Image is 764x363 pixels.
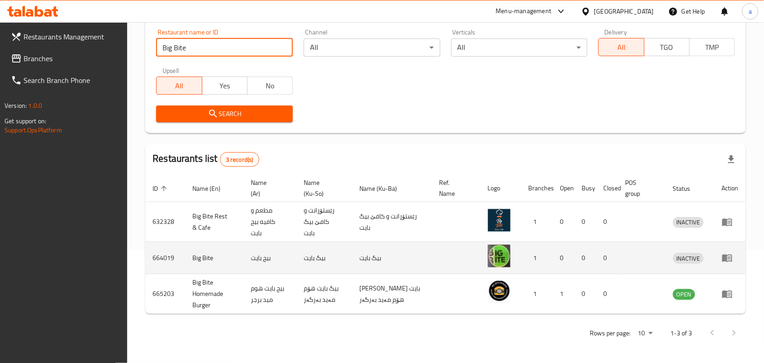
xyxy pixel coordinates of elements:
div: All [451,39,588,57]
th: Busy [575,174,597,202]
td: بیگ بایت [297,242,352,274]
span: POS group [626,177,655,199]
td: 1 [521,242,553,274]
h2: Restaurants list [153,152,259,167]
button: All [156,77,202,95]
span: INACTIVE [673,217,704,227]
td: 1 [521,202,553,242]
td: Big Bite Rest & Cafe [185,202,244,242]
td: بيج بايت هوم ميد برجر [244,274,296,314]
td: 632328 [145,202,185,242]
label: Delivery [605,29,627,35]
span: TMP [693,41,731,54]
button: Search [156,106,293,122]
td: 0 [597,274,618,314]
label: Upsell [162,68,179,74]
span: Name (En) [192,183,232,194]
button: All [598,38,644,56]
div: Menu-management [496,6,552,17]
td: مطعم و كافيه بيج بايت [244,202,296,242]
span: Get support on: [5,115,46,127]
div: Menu [722,217,739,227]
span: No [251,79,289,92]
td: 0 [575,274,597,314]
img: Big Bite Rest & Cafe [488,209,511,232]
td: 0 [597,202,618,242]
div: All [304,39,440,57]
div: Menu [722,289,739,300]
span: Name (Ar) [251,177,286,199]
a: Restaurants Management [4,26,128,48]
table: enhanced table [145,174,746,314]
span: Yes [206,79,244,92]
div: Export file [721,149,742,170]
span: Ref. Name [439,177,470,199]
span: 3 record(s) [220,155,259,164]
span: TGO [648,41,686,54]
div: INACTIVE [673,217,704,228]
span: Search [163,108,286,120]
th: Open [553,174,575,202]
td: 1 [553,274,575,314]
span: Search Branch Phone [24,75,120,86]
td: بیگ بایت هۆم مەید بەرگەر [297,274,352,314]
div: Total records count [220,152,259,167]
td: [PERSON_NAME] بایت هۆم مەید بەرگەر [352,274,432,314]
td: 0 [553,242,575,274]
td: 0 [597,242,618,274]
span: Name (Ku-Ba) [359,183,409,194]
span: 1.0.0 [28,100,42,111]
button: TMP [689,38,735,56]
td: رێستۆرانت و کافێ بیگ بایت [297,202,352,242]
a: Branches [4,48,128,69]
div: [GEOGRAPHIC_DATA] [594,6,654,16]
p: 1-3 of 3 [671,328,692,339]
td: Big Bite Homemade Burger [185,274,244,314]
td: 0 [553,202,575,242]
span: a [749,6,752,16]
button: TGO [644,38,690,56]
input: Search for restaurant name or ID.. [156,39,293,57]
td: 664019 [145,242,185,274]
span: All [160,79,198,92]
th: Branches [521,174,553,202]
td: بيج بايت [244,242,296,274]
div: Rows per page: [635,327,656,340]
a: Search Branch Phone [4,69,128,91]
span: OPEN [673,289,695,300]
td: 0 [575,202,597,242]
td: 665203 [145,274,185,314]
p: Rows per page: [590,328,631,339]
img: Big Bite Homemade Burger [488,281,511,304]
button: No [247,77,293,95]
th: Closed [597,174,618,202]
span: Restaurants Management [24,31,120,42]
th: Action [715,174,746,202]
span: ID [153,183,170,194]
td: 1 [521,274,553,314]
td: بیگ بایت [352,242,432,274]
span: Name (Ku-So) [304,177,341,199]
td: Big Bite [185,242,244,274]
div: OPEN [673,289,695,300]
img: Big Bite [488,245,511,267]
span: Status [673,183,702,194]
span: All [602,41,640,54]
a: Support.OpsPlatform [5,124,62,136]
span: Branches [24,53,120,64]
span: INACTIVE [673,253,704,264]
span: Version: [5,100,27,111]
td: رێستۆرانت و کافێ بیگ بایت [352,202,432,242]
button: Yes [202,77,248,95]
th: Logo [481,174,521,202]
td: 0 [575,242,597,274]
